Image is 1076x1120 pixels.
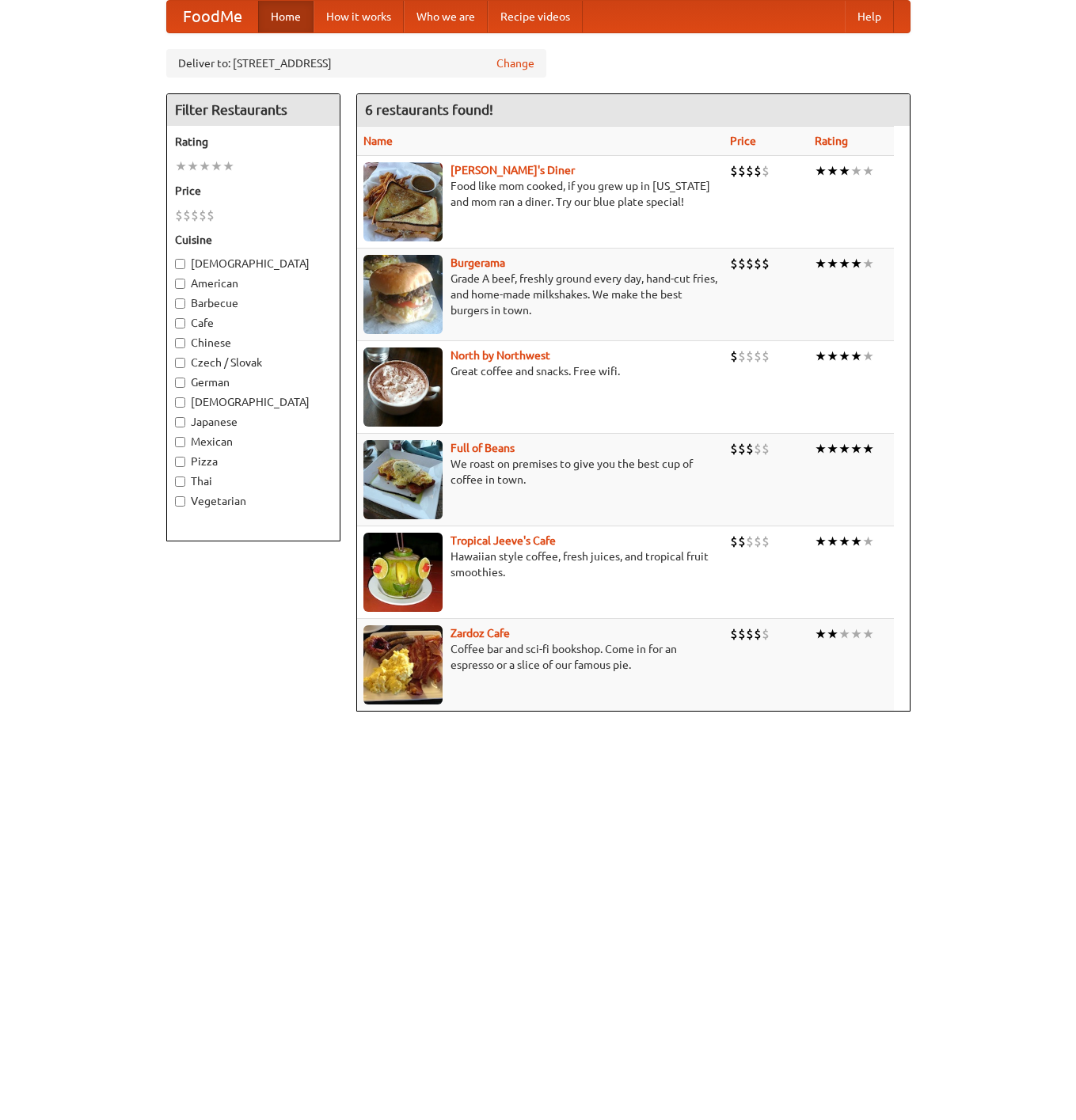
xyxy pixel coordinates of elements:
[314,1,404,32] a: How it works
[762,440,770,457] li: $
[451,534,556,547] a: Tropical Jeeve's Cafe
[746,162,754,180] li: $
[850,533,862,550] li: ★
[730,135,756,147] a: Price
[175,434,332,450] label: Mexican
[754,347,762,365] li: $
[451,442,515,454] a: Full of Beans
[762,347,770,365] li: $
[862,162,874,180] li: ★
[199,158,211,175] li: ★
[363,533,443,612] img: jeeves.jpg
[738,347,746,365] li: $
[850,440,862,457] li: ★
[754,162,762,180] li: $
[730,347,738,365] li: $
[175,473,332,489] label: Thai
[762,255,770,272] li: $
[175,378,185,388] input: German
[187,158,199,175] li: ★
[862,440,874,457] li: ★
[815,255,827,272] li: ★
[363,363,717,379] p: Great coffee and snacks. Free wifi.
[845,1,894,32] a: Help
[754,625,762,643] li: $
[746,533,754,550] li: $
[815,440,827,457] li: ★
[815,135,848,147] a: Rating
[862,625,874,643] li: ★
[746,625,754,643] li: $
[199,207,207,224] li: $
[167,1,258,32] a: FoodMe
[862,255,874,272] li: ★
[738,625,746,643] li: $
[754,440,762,457] li: $
[838,162,850,180] li: ★
[363,456,717,488] p: We roast on premises to give you the best cup of coffee in town.
[862,533,874,550] li: ★
[815,625,827,643] li: ★
[175,295,332,311] label: Barbecue
[850,625,862,643] li: ★
[175,338,185,348] input: Chinese
[363,162,443,241] img: sallys.jpg
[175,358,185,368] input: Czech / Slovak
[175,496,185,507] input: Vegetarian
[175,417,185,427] input: Japanese
[363,440,443,519] img: beans.jpg
[827,533,838,550] li: ★
[258,1,314,32] a: Home
[175,454,332,469] label: Pizza
[175,493,332,509] label: Vegetarian
[175,355,332,370] label: Czech / Slovak
[175,232,332,248] h5: Cuisine
[451,627,510,640] a: Zardoz Cafe
[175,397,185,408] input: [DEMOGRAPHIC_DATA]
[762,533,770,550] li: $
[363,641,717,673] p: Coffee bar and sci-fi bookshop. Come in for an espresso or a slice of our famous pie.
[850,162,862,180] li: ★
[827,162,838,180] li: ★
[363,549,717,580] p: Hawaiian style coffee, fresh juices, and tropical fruit smoothies.
[175,183,332,199] h5: Price
[827,255,838,272] li: ★
[850,255,862,272] li: ★
[175,275,332,291] label: American
[762,625,770,643] li: $
[175,476,185,487] input: Thai
[451,349,550,362] b: North by Northwest
[746,347,754,365] li: $
[175,134,332,150] h5: Rating
[746,255,754,272] li: $
[175,207,183,224] li: $
[730,162,738,180] li: $
[838,533,850,550] li: ★
[191,207,199,224] li: $
[815,347,827,365] li: ★
[175,279,185,289] input: American
[746,440,754,457] li: $
[363,347,443,427] img: north.jpg
[363,625,443,704] img: zardoz.jpg
[404,1,488,32] a: Who we are
[762,162,770,180] li: $
[850,347,862,365] li: ★
[175,335,332,351] label: Chinese
[488,1,583,32] a: Recipe videos
[451,256,505,269] a: Burgerama
[175,318,185,328] input: Cafe
[815,533,827,550] li: ★
[838,625,850,643] li: ★
[363,178,717,210] p: Food like mom cooked, if you grew up in [US_STATE] and mom ran a diner. Try our blue plate special!
[175,437,185,447] input: Mexican
[738,533,746,550] li: $
[363,135,393,147] a: Name
[211,158,222,175] li: ★
[738,162,746,180] li: $
[175,457,185,467] input: Pizza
